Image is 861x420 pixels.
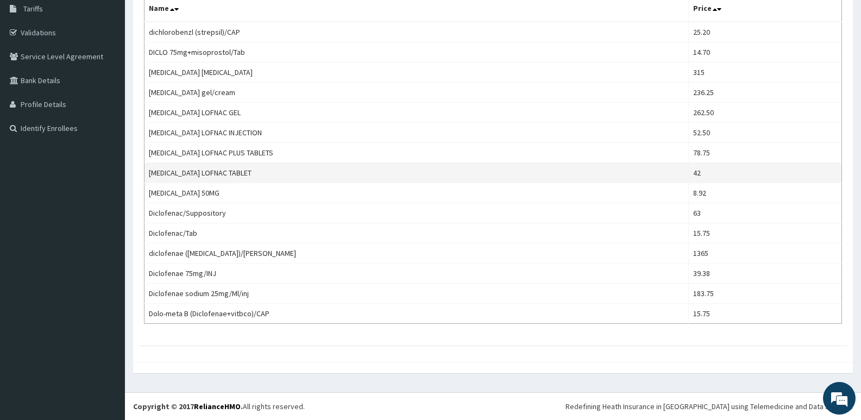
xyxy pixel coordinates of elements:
[144,223,689,243] td: Diclofenac/Tab
[23,4,43,14] span: Tariffs
[125,392,861,420] footer: All rights reserved.
[689,83,842,103] td: 236.25
[144,203,689,223] td: Diclofenac/Suppository
[144,243,689,264] td: diclofenae ([MEDICAL_DATA])/[PERSON_NAME]
[144,183,689,203] td: [MEDICAL_DATA] 50MG
[133,402,243,411] strong: Copyright © 2017 .
[689,304,842,324] td: 15.75
[689,183,842,203] td: 8.92
[689,163,842,183] td: 42
[689,123,842,143] td: 52.50
[144,83,689,103] td: [MEDICAL_DATA] gel/cream
[144,304,689,324] td: Dolo-meta B (Diclofenae+vitbco)/CAP
[565,401,853,412] div: Redefining Heath Insurance in [GEOGRAPHIC_DATA] using Telemedicine and Data Science!
[144,264,689,284] td: Diclofenae 75mg/INJ
[144,143,689,163] td: [MEDICAL_DATA] LOFNAC PLUS TABLETS
[689,243,842,264] td: 1365
[689,203,842,223] td: 63
[689,22,842,42] td: 25.20
[194,402,241,411] a: RelianceHMO
[689,264,842,284] td: 39.38
[144,42,689,62] td: DICLO 75mg+misoprostol/Tab
[63,137,150,247] span: We're online!
[144,103,689,123] td: [MEDICAL_DATA] LOFNAC GEL
[144,123,689,143] td: [MEDICAL_DATA] LOFNAC INJECTION
[56,61,183,75] div: Chat with us now
[178,5,204,32] div: Minimize live chat window
[144,62,689,83] td: [MEDICAL_DATA] [MEDICAL_DATA]
[144,284,689,304] td: Diclofenae sodium 25mg/Ml/inj
[20,54,44,82] img: d_794563401_company_1708531726252_794563401
[689,143,842,163] td: 78.75
[5,297,207,335] textarea: Type your message and hit 'Enter'
[689,103,842,123] td: 262.50
[144,163,689,183] td: [MEDICAL_DATA] LOFNAC TABLET
[144,22,689,42] td: dichlorobenzl (strepsil)/CAP
[689,62,842,83] td: 315
[689,284,842,304] td: 183.75
[689,223,842,243] td: 15.75
[689,42,842,62] td: 14.70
